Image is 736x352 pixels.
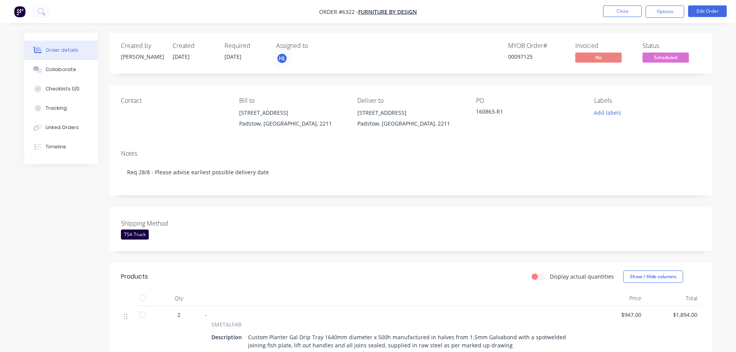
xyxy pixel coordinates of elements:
span: $1,894.00 [648,311,697,319]
button: Scheduled [643,53,689,64]
div: PO [476,97,582,104]
div: Total [644,291,700,306]
div: Invoiced [575,42,633,49]
label: Display actual quantities [550,272,614,281]
span: [DATE] [224,53,241,60]
button: Options [646,5,684,18]
span: $947.00 [592,311,641,319]
div: [PERSON_NAME] [121,53,163,61]
div: Labels [594,97,700,104]
button: Add labels [590,107,626,118]
div: Products [121,272,148,281]
div: Padstow, [GEOGRAPHIC_DATA], 2211 [239,118,345,129]
div: [STREET_ADDRESS] [357,107,463,118]
button: Order details [24,41,98,60]
div: Checklists 0/0 [46,85,80,92]
div: 00097125 [508,53,566,61]
div: Description [211,332,245,343]
button: Timeline [24,137,98,156]
div: Custom Planter Gal Drip Tray 1640mm diameter x 500h manufactured in halves from 1.5mm Galvabond w... [245,332,579,351]
div: Required [224,42,267,49]
div: Bill to [239,97,345,104]
div: Qty [156,291,202,306]
div: Status [643,42,700,49]
button: Linked Orders [24,118,98,137]
div: TSA Truck [121,230,149,240]
span: - [205,311,207,318]
div: Linked Orders [46,124,79,131]
button: Show / Hide columns [623,270,683,283]
button: Edit Order [688,5,727,17]
div: Price [588,291,644,306]
span: Scheduled [643,53,689,62]
div: Tracking [46,105,67,112]
span: No [575,53,622,62]
button: Checklists 0/0 [24,79,98,99]
button: Collaborate [24,60,98,79]
a: Furniture By Design [358,8,417,15]
div: Assigned to [276,42,354,49]
img: Factory [14,6,25,17]
button: Close [603,5,642,17]
button: Tracking [24,99,98,118]
div: Timeline [46,143,66,150]
div: MYOB Order # [508,42,566,49]
div: Order details [46,47,78,54]
span: [DATE] [173,53,190,60]
div: Collaborate [46,66,76,73]
div: [STREET_ADDRESS]Padstow, [GEOGRAPHIC_DATA], 2211 [357,107,463,132]
div: Padstow, [GEOGRAPHIC_DATA], 2211 [357,118,463,129]
span: SMETALFAB [211,320,241,328]
span: Order #6322 - [319,8,358,15]
div: Req 28/8 - Please advise earliest possible delivery date [121,160,700,184]
div: Notes [121,150,700,157]
span: 2 [177,311,180,319]
div: Created [173,42,215,49]
div: Created by [121,42,163,49]
label: Shipping Method [121,219,218,228]
div: Contact [121,97,227,104]
div: 160863-R1 [476,107,573,118]
div: [STREET_ADDRESS]Padstow, [GEOGRAPHIC_DATA], 2211 [239,107,345,132]
div: [STREET_ADDRESS] [239,107,345,118]
div: Deliver to [357,97,463,104]
button: HL [276,53,288,64]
